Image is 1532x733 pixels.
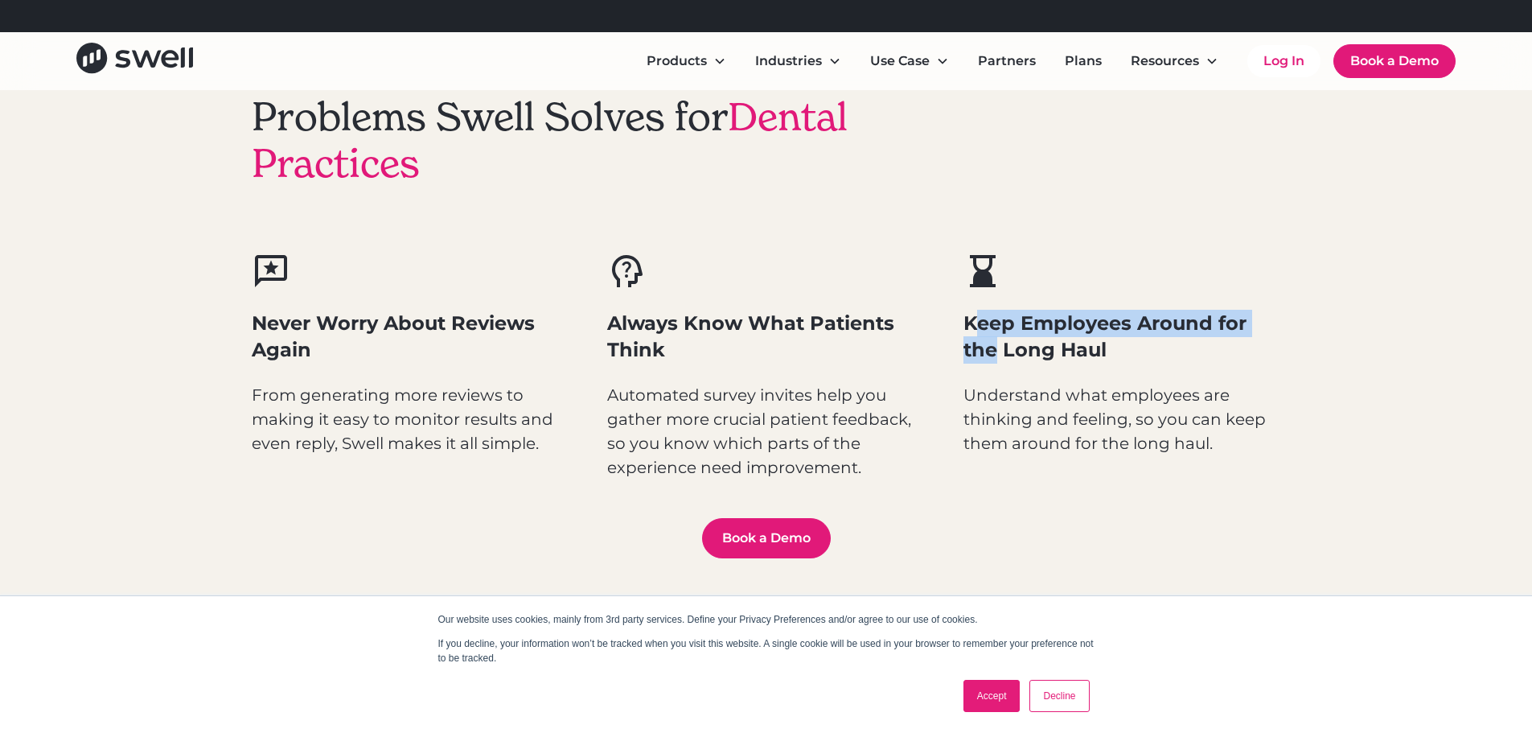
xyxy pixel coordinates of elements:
a: Book a Demo [702,518,831,558]
div: Use Case [870,51,930,71]
div: Resources [1118,45,1231,77]
div: Resources [1131,51,1199,71]
p: Automated survey invites help you gather more crucial patient feedback, so you know which parts o... [607,383,925,480]
a: Book a Demo [1333,44,1456,78]
div: Industries [742,45,854,77]
h3: Never Worry About Reviews Again [252,310,569,364]
p: Our website uses cookies, mainly from 3rd party services. Define your Privacy Preferences and/or ... [438,612,1095,627]
div: Industries [755,51,822,71]
a: Plans [1052,45,1115,77]
h2: Problems Swell Solves for [252,94,869,187]
div: Products [634,45,739,77]
div: Products [647,51,707,71]
a: Accept [963,680,1021,712]
a: Partners [965,45,1049,77]
h3: Keep Employees Around for the Long Haul [963,310,1281,364]
p: Understand what employees are thinking and feeling, so you can keep them around for the long haul. [963,383,1281,455]
p: If you decline, your information won’t be tracked when you visit this website. A single cookie wi... [438,636,1095,665]
a: Log In [1247,45,1320,77]
a: Decline [1029,680,1089,712]
a: home [76,43,193,79]
h3: Always Know What Patients Think [607,310,925,364]
p: From generating more reviews to making it easy to monitor results and even reply, Swell makes it ... [252,383,569,455]
div: Use Case [857,45,962,77]
span: Dental Practices [252,93,848,187]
